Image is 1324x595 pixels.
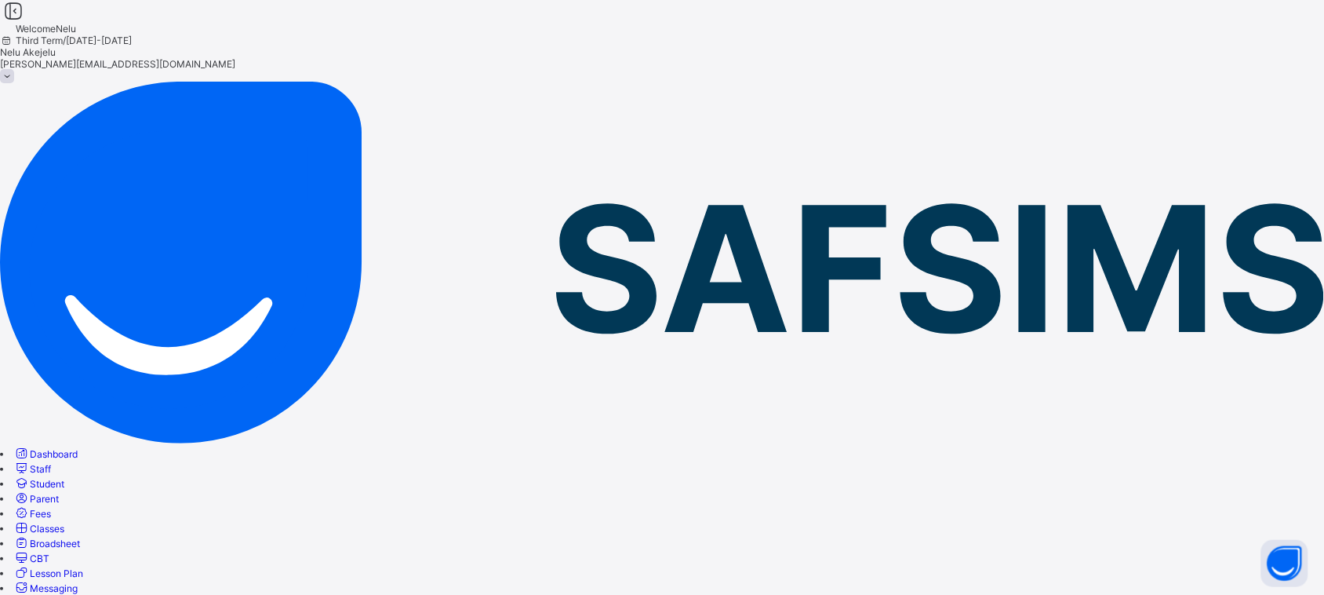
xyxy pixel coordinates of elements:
[30,493,59,505] span: Parent
[1261,540,1308,587] button: Open asap
[30,582,78,594] span: Messaging
[16,23,76,35] span: Welcome Nelu
[30,478,64,490] span: Student
[13,568,83,579] a: Lesson Plan
[30,463,51,475] span: Staff
[30,553,49,564] span: CBT
[13,478,64,490] a: Student
[13,582,78,594] a: Messaging
[30,508,51,520] span: Fees
[13,493,59,505] a: Parent
[13,448,78,460] a: Dashboard
[13,508,51,520] a: Fees
[30,568,83,579] span: Lesson Plan
[13,538,80,549] a: Broadsheet
[30,538,80,549] span: Broadsheet
[13,523,64,535] a: Classes
[30,523,64,535] span: Classes
[30,448,78,460] span: Dashboard
[13,553,49,564] a: CBT
[13,463,51,475] a: Staff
